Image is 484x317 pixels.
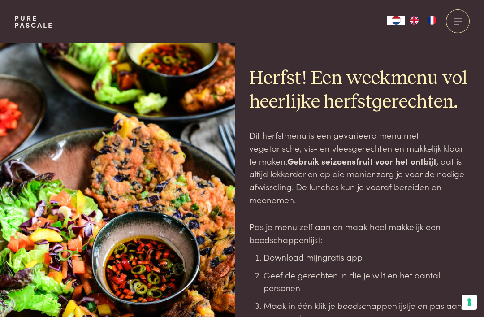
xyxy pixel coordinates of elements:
[423,16,441,25] a: FR
[14,14,53,29] a: PurePascale
[264,251,470,264] li: Download mijn
[405,16,423,25] a: EN
[387,16,405,25] div: Language
[387,16,441,25] aside: Language selected: Nederlands
[322,251,363,263] a: gratis app
[249,67,470,114] h2: Herfst! Een weekmenu vol heerlijke herfstgerechten.
[249,129,470,206] p: Dit herfstmenu is een gevarieerd menu met vegetarische, vis- en vleesgerechten en makkelijk klaar...
[249,220,470,246] p: Pas je menu zelf aan en maak heel makkelijk een boodschappenlijst:
[387,16,405,25] a: NL
[405,16,441,25] ul: Language list
[462,295,477,310] button: Uw voorkeuren voor toestemming voor trackingtechnologieën
[264,269,470,294] li: Geef de gerechten in die je wilt en het aantal personen
[287,155,436,167] strong: Gebruik seizoensfruit voor het ontbijt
